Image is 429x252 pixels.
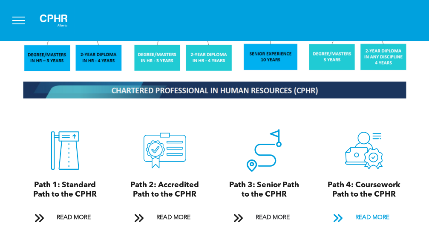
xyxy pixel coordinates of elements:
[327,210,400,226] a: READ MORE
[153,210,193,226] span: READ MORE
[229,181,299,198] span: Path 3: Senior Path to the CPHR
[253,210,293,226] span: READ MORE
[227,210,301,226] a: READ MORE
[29,210,102,226] a: READ MORE
[328,181,400,198] span: Path 4: Coursework Path to the CPHR
[33,181,97,198] span: Path 1: Standard Path to the CPHR
[54,210,94,226] span: READ MORE
[128,210,202,226] a: READ MORE
[130,181,199,198] span: Path 2: Accredited Path to the CPHR
[8,9,30,32] button: menu
[352,210,392,226] span: READ MORE
[32,7,75,34] img: A white background with a few lines on it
